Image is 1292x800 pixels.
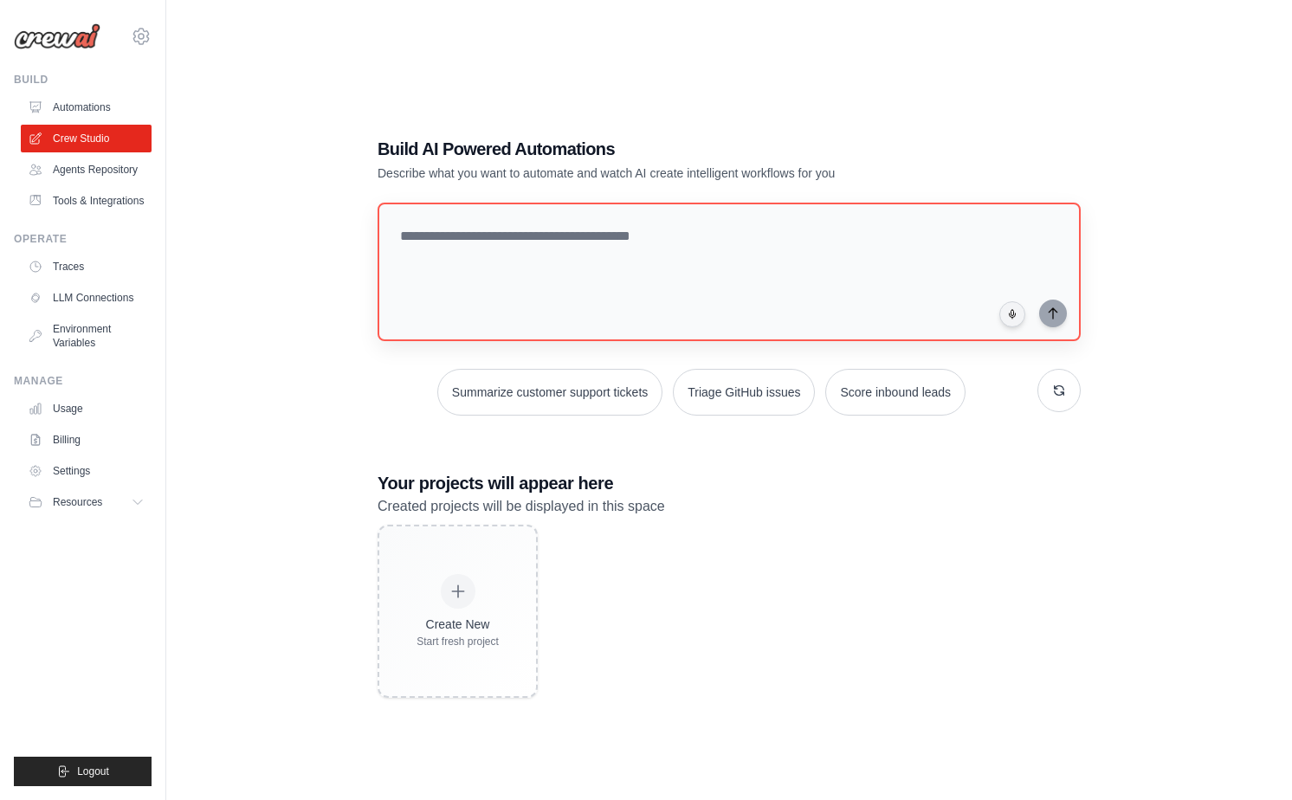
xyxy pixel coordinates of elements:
span: Logout [77,765,109,778]
button: Resources [21,488,152,516]
div: Build [14,73,152,87]
a: Traces [21,253,152,281]
span: Resources [53,495,102,509]
button: Logout [14,757,152,786]
div: Start fresh project [417,635,499,648]
button: Click to speak your automation idea [999,301,1025,327]
p: Created projects will be displayed in this space [378,495,1081,518]
p: Describe what you want to automate and watch AI create intelligent workflows for you [378,165,959,182]
a: Crew Studio [21,125,152,152]
h1: Build AI Powered Automations [378,137,959,161]
img: Logo [14,23,100,49]
div: Operate [14,232,152,246]
a: Automations [21,94,152,121]
div: Create New [417,616,499,633]
div: Manage [14,374,152,388]
a: Agents Repository [21,156,152,184]
h3: Your projects will appear here [378,471,1081,495]
button: Score inbound leads [825,369,966,416]
button: Get new suggestions [1037,369,1081,412]
a: Environment Variables [21,315,152,357]
a: Usage [21,395,152,423]
button: Summarize customer support tickets [437,369,662,416]
button: Triage GitHub issues [673,369,815,416]
a: LLM Connections [21,284,152,312]
a: Tools & Integrations [21,187,152,215]
a: Billing [21,426,152,454]
a: Settings [21,457,152,485]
